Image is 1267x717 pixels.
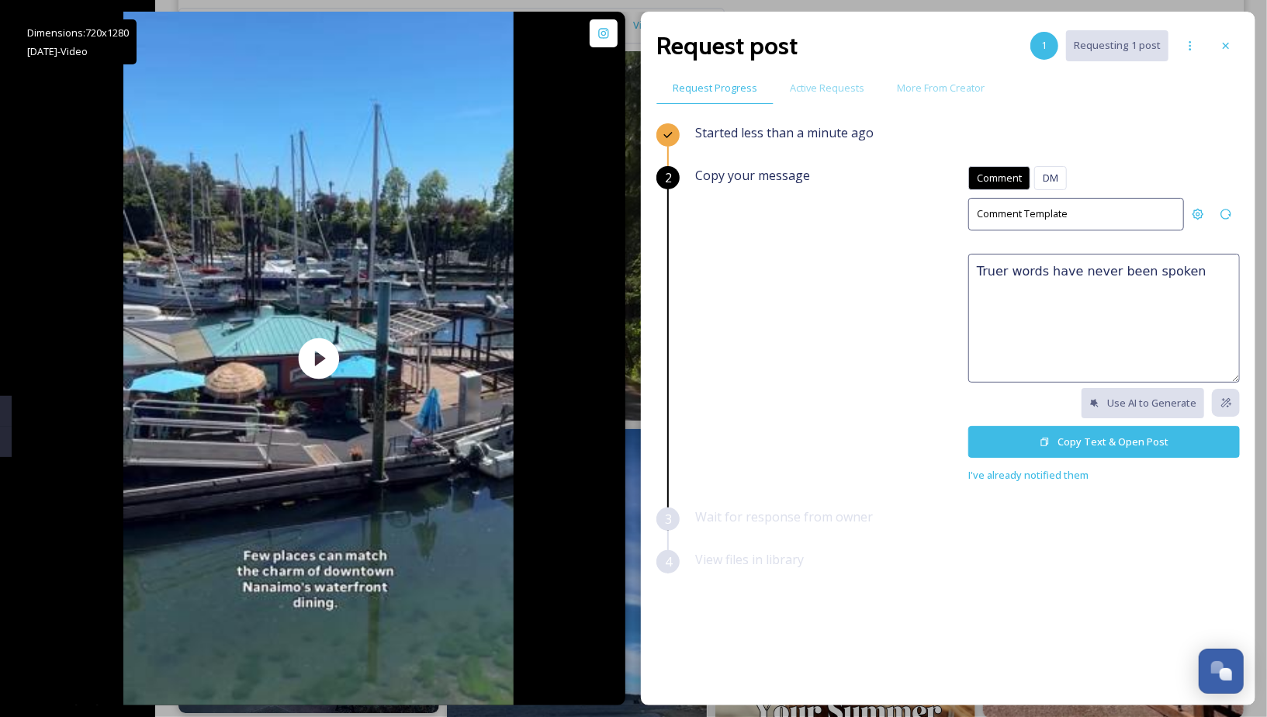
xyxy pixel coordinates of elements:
[27,26,129,40] span: Dimensions: 720 x 1280
[665,168,672,187] span: 2
[977,206,1068,221] span: Comment Template
[1042,38,1047,53] span: 1
[27,44,88,58] span: [DATE] - Video
[1043,171,1058,185] span: DM
[123,12,514,705] img: thumbnail
[897,81,985,95] span: More From Creator
[695,166,810,185] span: Copy your message
[1082,388,1204,418] button: Use AI to Generate
[968,254,1240,383] textarea: Truer words have never been spoken
[665,510,672,528] span: 3
[695,124,874,141] span: Started less than a minute ago
[977,171,1022,185] span: Comment
[695,508,873,525] span: Wait for response from owner
[656,27,798,64] h2: Request post
[673,81,757,95] span: Request Progress
[1199,649,1244,694] button: Open Chat
[695,551,804,568] span: View files in library
[665,552,672,571] span: 4
[968,468,1089,482] span: I've already notified them
[968,426,1240,458] button: Copy Text & Open Post
[1066,30,1168,61] button: Requesting 1 post
[790,81,864,95] span: Active Requests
